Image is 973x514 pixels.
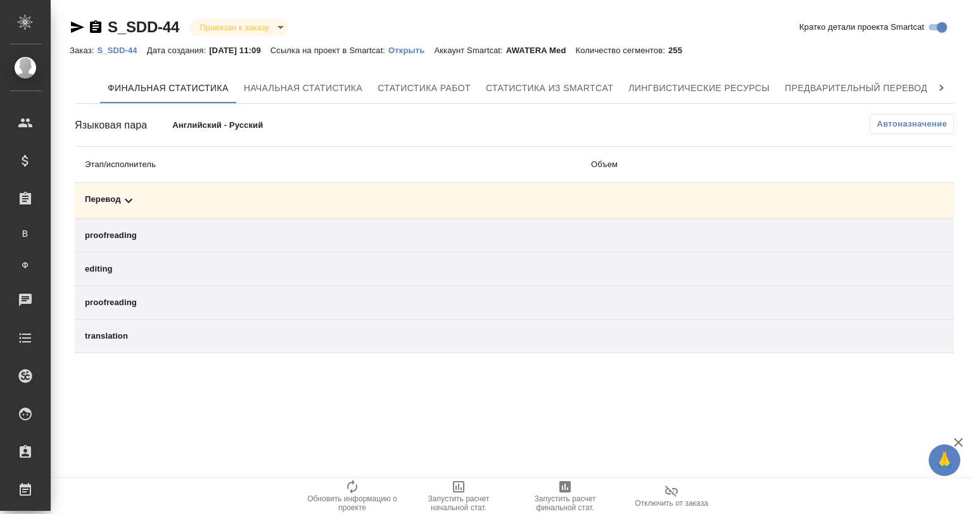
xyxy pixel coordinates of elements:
[85,229,571,242] div: proofreading
[16,227,35,240] span: В
[519,494,611,512] span: Запустить расчет финальной стат.
[434,46,506,55] p: Аккаунт Smartcat:
[209,46,270,55] p: [DATE] 11:09
[270,46,388,55] p: Ссылка на проект в Smartcat:
[635,499,708,508] span: Отключить от заказа
[244,80,363,96] span: Начальная статистика
[388,44,434,55] a: Открыть
[97,44,146,55] a: S_SDD-44
[10,253,41,278] a: Ф
[378,80,471,96] span: Статистика работ
[108,18,179,35] a: S_SDD-44
[85,296,571,309] div: proofreading
[75,118,172,133] div: Языковая пара
[172,119,367,132] p: Английский - Русский
[75,147,581,183] th: Этап/исполнитель
[877,118,947,130] span: Автоназначение
[147,46,209,55] p: Дата создания:
[506,46,576,55] p: AWATERA Med
[16,259,35,272] span: Ф
[576,46,668,55] p: Количество сегментов:
[388,46,434,55] p: Открыть
[70,46,97,55] p: Заказ:
[799,21,924,34] span: Кратко детали проекта Smartcat
[618,479,725,514] button: Отключить от заказа
[97,46,146,55] p: S_SDD-44
[581,147,841,183] th: Объем
[405,479,512,514] button: Запустить расчет начальной стат.
[299,479,405,514] button: Обновить информацию о проекте
[88,20,103,35] button: Скопировать ссылку
[785,80,927,96] span: Предварительный перевод
[668,46,692,55] p: 255
[108,80,229,96] span: Финальная статистика
[934,447,955,473] span: 🙏
[85,193,571,208] div: Toggle Row Expanded
[85,263,571,275] div: editing
[929,444,960,476] button: 🙏
[10,221,41,246] a: В
[196,22,272,33] button: Привязан к заказу
[307,494,398,512] span: Обновить информацию о проекте
[85,330,571,342] div: translation
[486,80,613,96] span: Статистика из Smartcat
[189,19,288,36] div: Привязан к заказу
[870,114,954,134] button: Автоназначение
[628,80,770,96] span: Лингвистические ресурсы
[512,479,618,514] button: Запустить расчет финальной стат.
[413,494,504,512] span: Запустить расчет начальной стат.
[70,20,85,35] button: Скопировать ссылку для ЯМессенджера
